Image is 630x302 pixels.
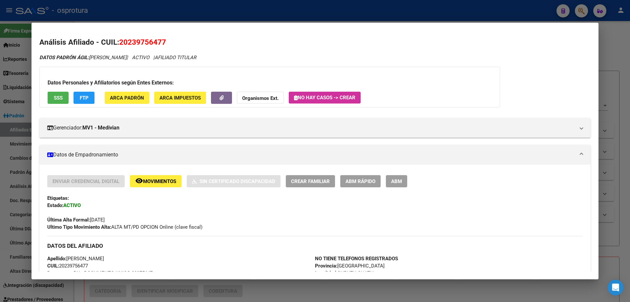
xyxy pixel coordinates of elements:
[315,263,385,269] span: [GEOGRAPHIC_DATA]
[47,270,153,276] span: DU - DOCUMENTO UNICO 23975647
[315,256,398,262] strong: NO TIENE TELEFONOS REGISTRADOS
[73,92,94,104] button: FTP
[391,178,402,184] span: ABM
[154,92,206,104] button: ARCA Impuestos
[386,175,407,187] button: ABM
[48,92,69,104] button: SSS
[340,175,381,187] button: ABM Rápido
[54,95,63,101] span: SSS
[187,175,281,187] button: Sin Certificado Discapacidad
[39,37,591,48] h2: Análisis Afiliado - CUIL:
[47,195,69,201] strong: Etiquetas:
[199,178,275,184] span: Sin Certificado Discapacidad
[47,256,66,262] strong: Apellido:
[286,175,335,187] button: Crear Familiar
[52,178,119,184] span: Enviar Credencial Digital
[47,202,63,208] strong: Estado:
[39,55,127,60] span: [PERSON_NAME]
[47,217,105,223] span: [DATE]
[110,95,144,101] span: ARCA Padrón
[346,178,375,184] span: ABM Rápido
[47,224,111,230] strong: Ultimo Tipo Movimiento Alta:
[119,38,166,46] span: 20239756477
[47,263,88,269] span: 20239756477
[82,124,119,132] strong: MV1 - Medivian
[130,175,181,187] button: Movimientos
[47,124,575,132] mat-panel-title: Gerenciador:
[608,280,623,295] div: Open Intercom Messenger
[48,79,492,87] h3: Datos Personales y Afiliatorios según Entes Externos:
[294,95,355,101] span: No hay casos -> Crear
[47,270,73,276] strong: Documento:
[315,263,337,269] strong: Provincia:
[237,92,284,104] button: Organismos Ext.
[143,178,176,184] span: Movimientos
[135,177,143,185] mat-icon: remove_red_eye
[47,256,104,262] span: [PERSON_NAME]
[39,118,591,138] mat-expansion-panel-header: Gerenciador:MV1 - Medivian
[47,151,575,159] mat-panel-title: Datos de Empadronamiento
[47,217,90,223] strong: Última Alta Formal:
[39,55,196,60] i: | ACTIVO |
[39,55,89,60] strong: DATOS PADRÓN ÁGIL:
[315,270,337,276] strong: Localidad:
[315,270,375,276] span: CURUZU CUATIA
[159,95,201,101] span: ARCA Impuestos
[105,92,149,104] button: ARCA Padrón
[39,145,591,165] mat-expansion-panel-header: Datos de Empadronamiento
[80,95,89,101] span: FTP
[47,242,583,249] h3: DATOS DEL AFILIADO
[242,95,279,101] strong: Organismos Ext.
[155,55,196,60] span: AFILIADO TITULAR
[47,263,59,269] strong: CUIL:
[291,178,330,184] span: Crear Familiar
[47,224,202,230] span: ALTA MT/PD OPCION Online (clave fiscal)
[289,92,361,104] button: No hay casos -> Crear
[47,175,125,187] button: Enviar Credencial Digital
[63,202,81,208] strong: ACTIVO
